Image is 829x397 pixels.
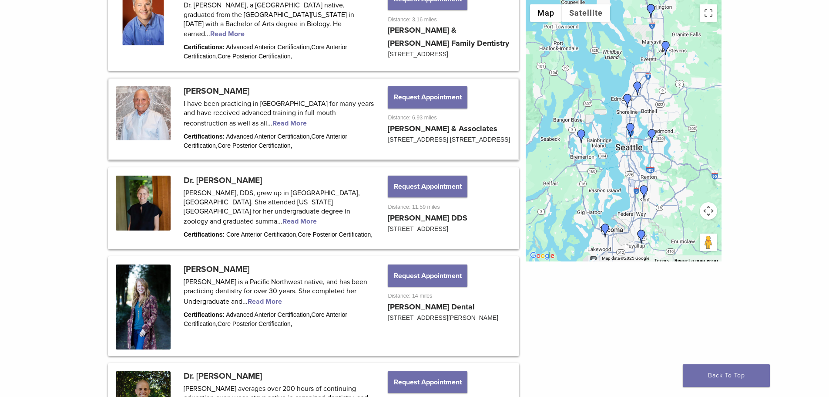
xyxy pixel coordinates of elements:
[659,41,673,55] div: Dr. Amy Thompson
[634,230,648,244] div: Dr. Chelsea Momany
[700,234,717,251] button: Drag Pegman onto the map to open Street View
[530,4,562,22] button: Show street map
[528,250,557,261] a: Open this area in Google Maps (opens a new window)
[598,224,612,238] div: Dr. David Clark
[388,265,467,286] button: Request Appointment
[562,4,610,22] button: Show satellite imagery
[602,256,649,261] span: Map data ©2025 Google
[675,258,719,263] a: Report a map error
[621,94,634,108] div: Dr. Megan Jones
[637,185,651,199] div: Dr. Amrita Majumdar
[590,255,596,261] button: Keyboard shortcuts
[645,129,659,143] div: Dr. James Rosenwald
[644,4,658,18] div: Dr. Brad Larreau
[388,176,467,197] button: Request Appointment
[631,81,644,95] div: Dr. Brent Robinson
[654,258,669,263] a: Terms (opens in new tab)
[700,4,717,22] button: Toggle fullscreen view
[700,202,717,220] button: Map camera controls
[574,129,588,143] div: Dr. Rose Holdren
[624,123,638,137] div: Dr. Charles Wallace
[388,371,467,393] button: Request Appointment
[683,364,770,387] a: Back To Top
[388,86,467,108] button: Request Appointment
[528,250,557,261] img: Google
